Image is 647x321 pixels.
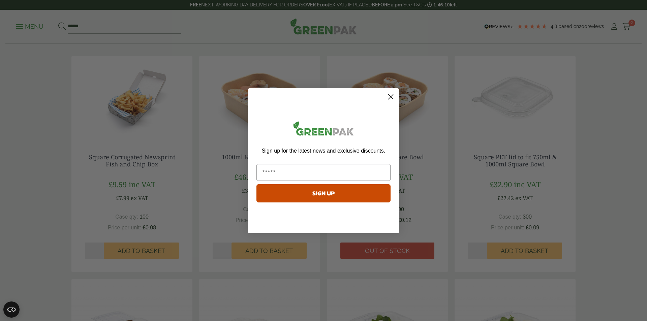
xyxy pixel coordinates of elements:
[256,119,391,141] img: greenpak_logo
[385,91,397,103] button: Close dialog
[256,184,391,202] button: SIGN UP
[256,164,391,181] input: Email
[262,148,385,154] span: Sign up for the latest news and exclusive discounts.
[3,301,20,318] button: Open CMP widget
